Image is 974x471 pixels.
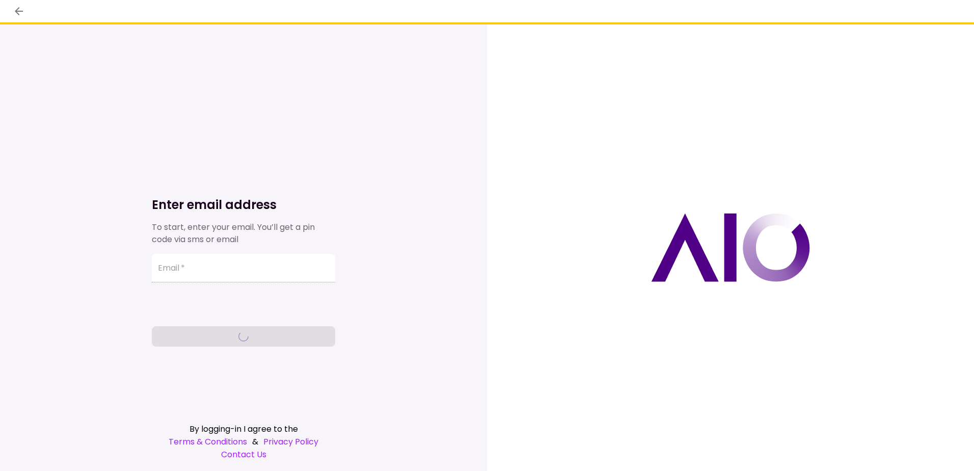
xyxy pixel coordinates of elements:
[651,213,810,282] img: AIO logo
[152,448,335,461] a: Contact Us
[152,423,335,435] div: By logging-in I agree to the
[10,3,28,20] button: back
[263,435,318,448] a: Privacy Policy
[152,197,335,213] h1: Enter email address
[152,221,335,246] div: To start, enter your email. You’ll get a pin code via sms or email
[152,435,335,448] div: &
[169,435,247,448] a: Terms & Conditions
